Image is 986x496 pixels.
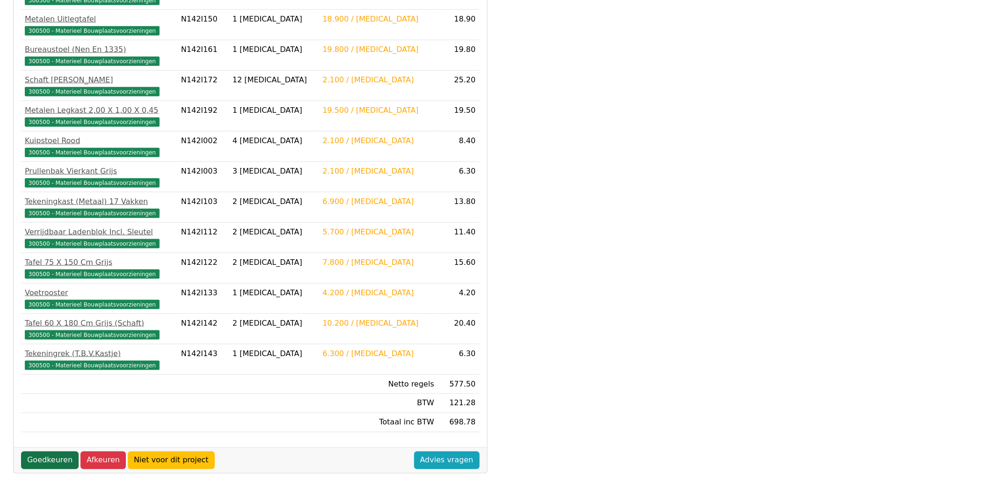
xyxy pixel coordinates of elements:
a: Verrijdbaar Ladenblok Incl. Sleutel300500 - Materieel Bouwplaatsvoorzieningen [25,226,174,249]
td: N142I142 [177,314,229,344]
a: Bureaustoel (Nen En 1335)300500 - Materieel Bouwplaatsvoorzieningen [25,44,174,66]
td: N142I103 [177,192,229,223]
td: 19.50 [438,101,480,131]
td: 577.50 [438,375,480,394]
span: 300500 - Materieel Bouwplaatsvoorzieningen [25,270,160,279]
div: Metalen Legkast 2,00 X 1,00 X 0,45 [25,105,174,116]
a: Prullenbak Vierkant Grijs300500 - Materieel Bouwplaatsvoorzieningen [25,166,174,188]
div: 2.100 / [MEDICAL_DATA] [322,166,434,177]
div: 1 [MEDICAL_DATA] [233,287,315,299]
span: 300500 - Materieel Bouwplaatsvoorzieningen [25,239,160,248]
td: N142I143 [177,344,229,375]
td: N142I192 [177,101,229,131]
td: 20.40 [438,314,480,344]
span: 300500 - Materieel Bouwplaatsvoorzieningen [25,178,160,188]
td: N142I003 [177,162,229,192]
td: N142I172 [177,71,229,101]
td: N142I133 [177,284,229,314]
td: 8.40 [438,131,480,162]
a: Afkeuren [80,452,126,469]
a: Goedkeuren [21,452,79,469]
div: 4 [MEDICAL_DATA] [233,135,315,146]
div: 1 [MEDICAL_DATA] [233,348,315,359]
div: 2 [MEDICAL_DATA] [233,196,315,207]
a: Kuipstoel Rood300500 - Materieel Bouwplaatsvoorzieningen [25,135,174,158]
div: Tafel 60 X 180 Cm Grijs (Schaft) [25,318,174,329]
td: 25.20 [438,71,480,101]
div: 6.300 / [MEDICAL_DATA] [322,348,434,359]
div: 5.700 / [MEDICAL_DATA] [322,226,434,238]
div: Bureaustoel (Nen En 1335) [25,44,174,55]
div: Tafel 75 X 150 Cm Grijs [25,257,174,268]
td: BTW [319,394,438,413]
td: 15.60 [438,253,480,284]
div: Tekeningrek (T.B.V.Kastje) [25,348,174,359]
span: 300500 - Materieel Bouwplaatsvoorzieningen [25,330,160,340]
td: 121.28 [438,394,480,413]
td: Totaal inc BTW [319,413,438,432]
div: 2 [MEDICAL_DATA] [233,257,315,268]
div: 7.800 / [MEDICAL_DATA] [322,257,434,268]
div: Tekeningkast (Metaal) 17 Vakken [25,196,174,207]
div: Verrijdbaar Ladenblok Incl. Sleutel [25,226,174,238]
span: 300500 - Materieel Bouwplaatsvoorzieningen [25,117,160,127]
span: 300500 - Materieel Bouwplaatsvoorzieningen [25,209,160,218]
div: 1 [MEDICAL_DATA] [233,14,315,25]
td: 6.30 [438,162,480,192]
div: 19.800 / [MEDICAL_DATA] [322,44,434,55]
div: Kuipstoel Rood [25,135,174,146]
a: Niet voor dit project [128,452,215,469]
td: Netto regels [319,375,438,394]
span: 300500 - Materieel Bouwplaatsvoorzieningen [25,148,160,157]
a: Metalen Uitlegtafel300500 - Materieel Bouwplaatsvoorzieningen [25,14,174,36]
div: 19.500 / [MEDICAL_DATA] [322,105,434,116]
a: Voetrooster300500 - Materieel Bouwplaatsvoorzieningen [25,287,174,310]
div: 2.100 / [MEDICAL_DATA] [322,74,434,86]
a: Metalen Legkast 2,00 X 1,00 X 0,45300500 - Materieel Bouwplaatsvoorzieningen [25,105,174,127]
div: 1 [MEDICAL_DATA] [233,105,315,116]
a: Tekeningkast (Metaal) 17 Vakken300500 - Materieel Bouwplaatsvoorzieningen [25,196,174,219]
td: 13.80 [438,192,480,223]
a: Schaft [PERSON_NAME]300500 - Materieel Bouwplaatsvoorzieningen [25,74,174,97]
td: 698.78 [438,413,480,432]
div: 18.900 / [MEDICAL_DATA] [322,14,434,25]
div: 6.900 / [MEDICAL_DATA] [322,196,434,207]
a: Advies vragen [414,452,480,469]
td: 4.20 [438,284,480,314]
div: 12 [MEDICAL_DATA] [233,74,315,86]
td: 19.80 [438,40,480,71]
a: Tafel 60 X 180 Cm Grijs (Schaft)300500 - Materieel Bouwplaatsvoorzieningen [25,318,174,340]
div: 10.200 / [MEDICAL_DATA] [322,318,434,329]
div: 2.100 / [MEDICAL_DATA] [322,135,434,146]
span: 300500 - Materieel Bouwplaatsvoorzieningen [25,87,160,96]
div: 1 [MEDICAL_DATA] [233,44,315,55]
a: Tafel 75 X 150 Cm Grijs300500 - Materieel Bouwplaatsvoorzieningen [25,257,174,279]
td: N142I161 [177,40,229,71]
div: 2 [MEDICAL_DATA] [233,318,315,329]
span: 300500 - Materieel Bouwplaatsvoorzieningen [25,361,160,370]
td: N142I112 [177,223,229,253]
div: Prullenbak Vierkant Grijs [25,166,174,177]
div: 4.200 / [MEDICAL_DATA] [322,287,434,299]
div: Schaft [PERSON_NAME] [25,74,174,86]
td: N142I002 [177,131,229,162]
div: 2 [MEDICAL_DATA] [233,226,315,238]
td: 18.90 [438,10,480,40]
span: 300500 - Materieel Bouwplaatsvoorzieningen [25,26,160,36]
span: 300500 - Materieel Bouwplaatsvoorzieningen [25,57,160,66]
td: 6.30 [438,344,480,375]
span: 300500 - Materieel Bouwplaatsvoorzieningen [25,300,160,309]
div: 3 [MEDICAL_DATA] [233,166,315,177]
td: 11.40 [438,223,480,253]
div: Voetrooster [25,287,174,299]
td: N142I122 [177,253,229,284]
td: N142I150 [177,10,229,40]
div: Metalen Uitlegtafel [25,14,174,25]
a: Tekeningrek (T.B.V.Kastje)300500 - Materieel Bouwplaatsvoorzieningen [25,348,174,371]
